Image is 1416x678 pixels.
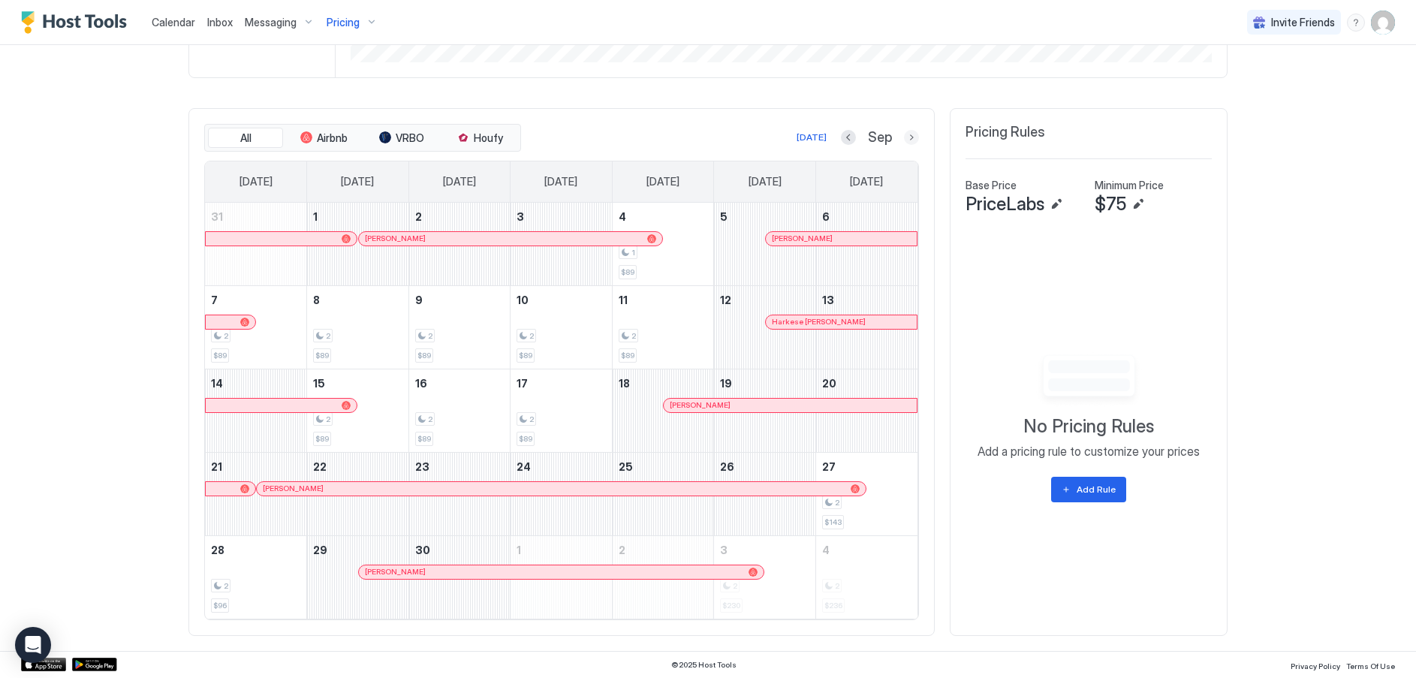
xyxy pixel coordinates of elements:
[613,286,714,314] a: September 11, 2025
[307,285,409,369] td: September 8, 2025
[15,627,51,663] div: Open Intercom Messenger
[631,331,636,341] span: 2
[213,601,227,610] span: $96
[720,210,728,223] span: 5
[646,175,679,188] span: [DATE]
[517,460,531,473] span: 24
[619,210,626,223] span: 4
[824,517,842,527] span: $143
[835,498,839,508] span: 2
[211,294,218,306] span: 7
[263,484,324,493] span: [PERSON_NAME]
[409,453,511,481] a: September 23, 2025
[613,203,714,231] a: September 4, 2025
[519,434,532,444] span: $89
[815,203,917,286] td: September 6, 2025
[313,210,318,223] span: 1
[1291,661,1340,670] span: Privacy Policy
[529,161,592,202] a: Wednesday
[364,128,439,149] button: VRBO
[313,377,325,390] span: 15
[816,536,917,564] a: October 4, 2025
[1023,415,1154,438] span: No Pricing Rules
[1095,193,1126,215] span: $75
[517,294,529,306] span: 10
[326,331,330,341] span: 2
[286,128,361,149] button: Airbnb
[205,286,306,314] a: September 7, 2025
[152,14,195,30] a: Calendar
[714,286,815,314] a: September 12, 2025
[205,536,306,564] a: September 28, 2025
[415,544,430,556] span: 30
[1095,179,1164,192] span: Minimum Price
[631,248,635,258] span: 1
[815,535,917,619] td: October 4, 2025
[714,536,815,564] a: October 3, 2025
[315,351,329,360] span: $89
[714,453,815,481] a: September 26, 2025
[797,131,827,144] div: [DATE]
[1024,351,1154,409] div: Empty image
[621,267,634,277] span: $89
[207,16,233,29] span: Inbox
[442,128,517,149] button: Houfy
[415,460,429,473] span: 23
[612,203,714,286] td: September 4, 2025
[544,175,577,188] span: [DATE]
[822,210,830,223] span: 6
[307,203,409,286] td: September 1, 2025
[794,128,829,146] button: [DATE]
[1271,16,1335,29] span: Invite Friends
[613,453,714,481] a: September 25, 2025
[396,131,424,145] span: VRBO
[621,351,634,360] span: $89
[670,400,911,410] div: [PERSON_NAME]
[408,535,511,619] td: September 30, 2025
[720,544,728,556] span: 3
[714,452,816,535] td: September 26, 2025
[815,369,917,452] td: September 20, 2025
[205,452,307,535] td: September 21, 2025
[734,161,797,202] a: Friday
[211,460,222,473] span: 21
[631,161,694,202] a: Thursday
[152,16,195,29] span: Calendar
[815,452,917,535] td: September 27, 2025
[772,234,833,243] span: [PERSON_NAME]
[428,161,491,202] a: Tuesday
[307,286,408,314] a: September 8, 2025
[224,331,228,341] span: 2
[205,453,306,481] a: September 21, 2025
[204,124,521,152] div: tab-group
[307,536,408,564] a: September 29, 2025
[1051,477,1126,502] button: Add Rule
[240,131,252,145] span: All
[517,377,528,390] span: 17
[714,535,816,619] td: October 3, 2025
[822,460,836,473] span: 27
[720,377,732,390] span: 19
[409,536,511,564] a: September 30, 2025
[1371,11,1395,35] div: User profile
[207,14,233,30] a: Inbox
[365,234,656,243] div: [PERSON_NAME]
[365,234,426,243] span: [PERSON_NAME]
[205,535,307,619] td: September 28, 2025
[205,369,306,397] a: September 14, 2025
[511,369,613,452] td: September 17, 2025
[307,452,409,535] td: September 22, 2025
[1346,657,1395,673] a: Terms Of Use
[21,11,134,34] a: Host Tools Logo
[205,203,307,286] td: August 31, 2025
[415,377,427,390] span: 16
[409,369,511,397] a: September 16, 2025
[365,567,426,577] span: [PERSON_NAME]
[205,285,307,369] td: September 7, 2025
[815,285,917,369] td: September 13, 2025
[772,317,911,327] div: Harkese [PERSON_NAME]
[341,175,374,188] span: [DATE]
[211,377,223,390] span: 14
[213,351,227,360] span: $89
[511,369,612,397] a: September 17, 2025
